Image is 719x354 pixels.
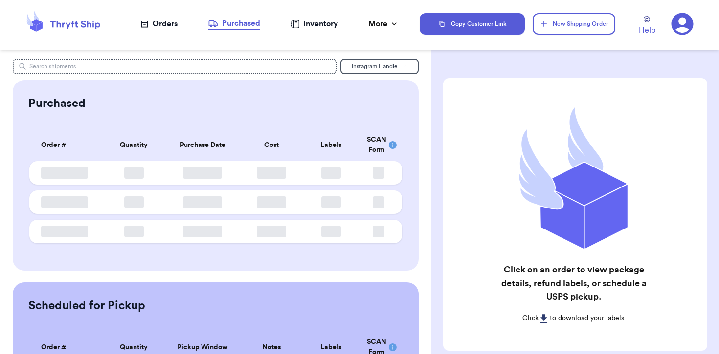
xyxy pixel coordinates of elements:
[104,129,164,161] th: Quantity
[367,135,390,155] div: SCAN Form
[13,59,336,74] input: Search shipments...
[28,298,145,313] h2: Scheduled for Pickup
[500,313,648,323] p: Click to download your labels.
[208,18,260,30] a: Purchased
[28,96,86,111] h2: Purchased
[340,59,419,74] button: Instagram Handle
[242,129,301,161] th: Cost
[420,13,525,35] button: Copy Customer Link
[500,263,648,304] h2: Click on an order to view package details, refund labels, or schedule a USPS pickup.
[639,24,655,36] span: Help
[368,18,399,30] div: More
[639,16,655,36] a: Help
[163,129,242,161] th: Purchase Date
[301,129,361,161] th: Labels
[140,18,178,30] a: Orders
[208,18,260,29] div: Purchased
[352,63,398,69] span: Instagram Handle
[29,129,104,161] th: Order #
[533,13,615,35] button: New Shipping Order
[291,18,338,30] a: Inventory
